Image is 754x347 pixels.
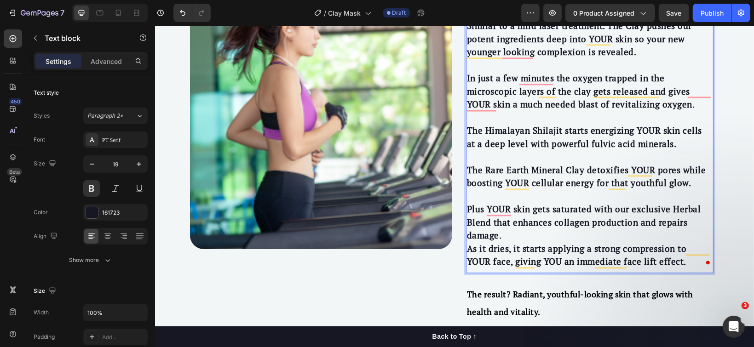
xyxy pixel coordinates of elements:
div: Back to Top ↑ [277,306,322,316]
div: Styles [34,112,50,120]
iframe: Intercom live chat [723,316,745,338]
div: Publish [701,8,724,18]
div: Padding [34,333,55,341]
div: PT Serif [102,136,145,144]
input: Auto [84,304,147,321]
strong: The Rare Earth Mineral Clay detoxifies YOUR pores while boosting YOUR cellular energy for that yo... [312,138,551,163]
div: Domain Overview [35,54,82,60]
p: Text block [45,33,123,44]
span: 0 product assigned [573,8,634,18]
button: Publish [693,4,731,22]
div: 450 [9,98,22,105]
img: tab_domain_overview_orange.svg [25,53,32,61]
button: 0 product assigned [565,4,655,22]
div: Size [34,158,58,170]
span: Paragraph 2* [87,112,123,120]
strong: As it dries, it starts applying a strong compression to YOUR face, giving YOU an immediate face l... [312,217,532,242]
img: logo_orange.svg [15,15,22,22]
strong: In just a few minutes the oxygen trapped in the microscopic layers of the clay gets released and ... [312,46,540,84]
p: Advanced [91,57,122,66]
div: Color [34,208,48,216]
button: Save [659,4,689,22]
div: Width [34,308,49,317]
button: 7 [4,4,69,22]
span: Save [667,9,682,17]
div: Keywords by Traffic [102,54,155,60]
span: 3 [742,302,749,309]
strong: The Himalayan Shilajit starts energizing YOUR skin cells at a deep level with powerful fulvic aci... [312,99,547,124]
span: The result? Radiant, youthful-looking skin that glows with health and vitality. [312,263,538,291]
strong: Plus YOUR skin gets saturated with our exclusive Herbal Blend that enhances collagen production a... [312,177,546,215]
div: v 4.0.25 [26,15,45,22]
span: Draft [392,9,406,17]
div: Undo/Redo [173,4,211,22]
div: Text style [34,89,59,97]
p: 7 [60,7,64,18]
span: Clay Mask [328,8,361,18]
div: Add... [102,333,145,341]
div: Show more [69,256,112,265]
button: Show more [34,252,148,268]
div: 161723 [102,209,145,217]
iframe: To enrich screen reader interactions, please activate Accessibility in Grammarly extension settings [155,26,754,347]
span: / [324,8,327,18]
p: Settings [46,57,71,66]
button: Paragraph 2* [83,108,148,124]
img: tab_keywords_by_traffic_grey.svg [92,53,99,61]
div: Beta [7,168,22,176]
div: Font [34,136,45,144]
img: website_grey.svg [15,24,22,31]
div: Domain: [DOMAIN_NAME] [24,24,101,31]
div: Size [34,285,58,297]
div: Align [34,230,59,243]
